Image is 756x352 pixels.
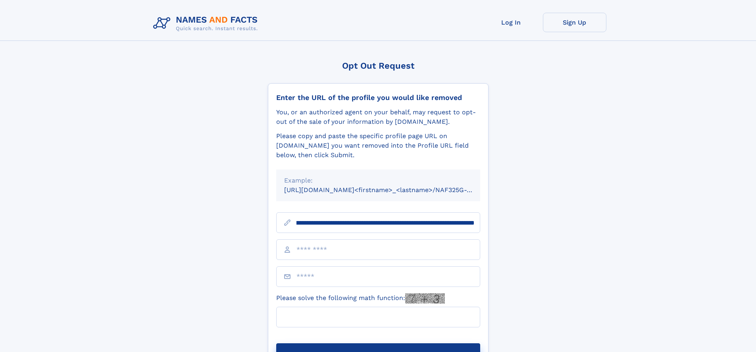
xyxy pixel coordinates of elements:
[276,131,480,160] div: Please copy and paste the specific profile page URL on [DOMAIN_NAME] you want removed into the Pr...
[276,293,445,304] label: Please solve the following math function:
[284,176,472,185] div: Example:
[284,186,495,194] small: [URL][DOMAIN_NAME]<firstname>_<lastname>/NAF325G-xxxxxxxx
[268,61,489,71] div: Opt Out Request
[479,13,543,32] a: Log In
[276,108,480,127] div: You, or an authorized agent on your behalf, may request to opt-out of the sale of your informatio...
[276,93,480,102] div: Enter the URL of the profile you would like removed
[543,13,606,32] a: Sign Up
[150,13,264,34] img: Logo Names and Facts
